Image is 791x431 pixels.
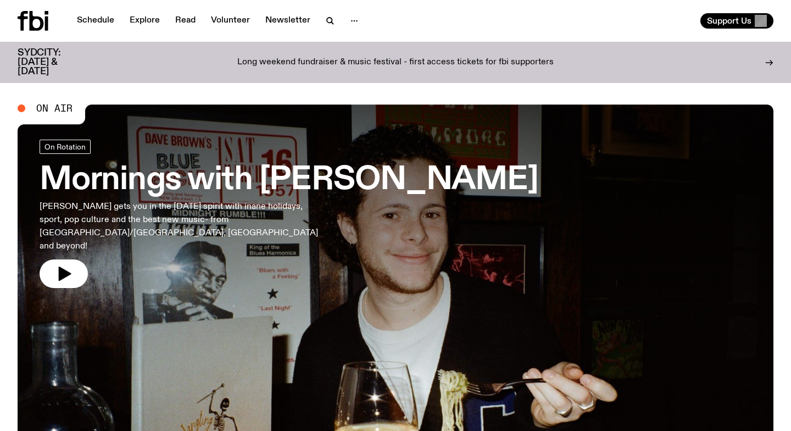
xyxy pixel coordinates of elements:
[169,13,202,29] a: Read
[44,142,86,151] span: On Rotation
[707,16,751,26] span: Support Us
[259,13,317,29] a: Newsletter
[36,103,73,113] span: On Air
[70,13,121,29] a: Schedule
[700,13,773,29] button: Support Us
[40,140,91,154] a: On Rotation
[40,165,538,196] h3: Mornings with [PERSON_NAME]
[18,48,88,76] h3: SYDCITY: [DATE] & [DATE]
[237,58,554,68] p: Long weekend fundraiser & music festival - first access tickets for fbi supporters
[123,13,166,29] a: Explore
[40,140,538,288] a: Mornings with [PERSON_NAME][PERSON_NAME] gets you in the [DATE] spirit with inane holidays, sport...
[204,13,257,29] a: Volunteer
[40,200,321,253] p: [PERSON_NAME] gets you in the [DATE] spirit with inane holidays, sport, pop culture and the best ...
